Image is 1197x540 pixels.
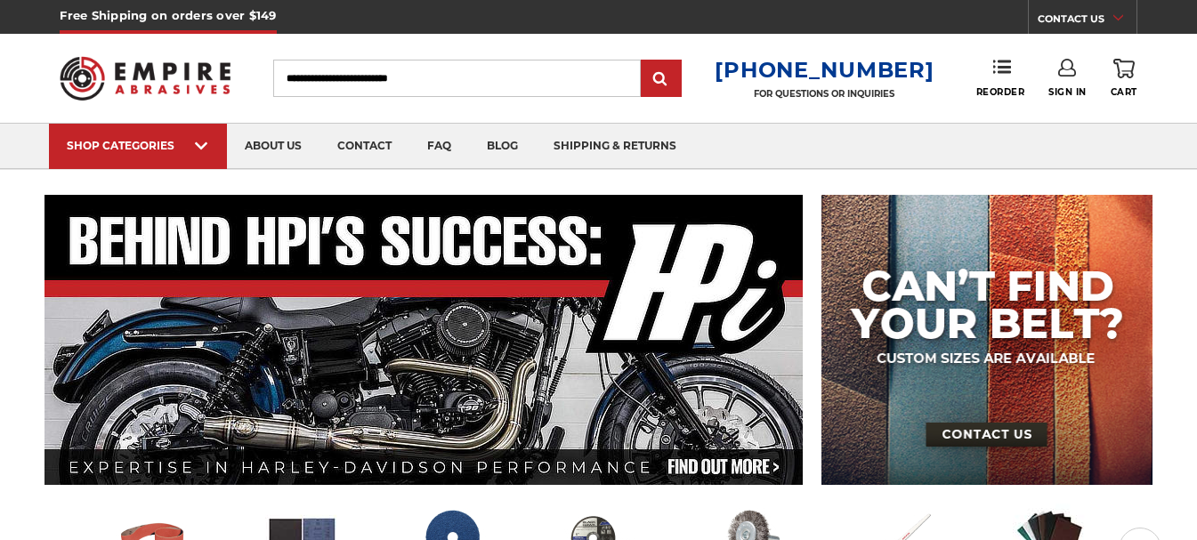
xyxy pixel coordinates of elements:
a: contact [319,124,409,169]
a: [PHONE_NUMBER] [715,57,934,83]
a: Reorder [976,59,1025,97]
a: faq [409,124,469,169]
a: about us [227,124,319,169]
img: Empire Abrasives [60,45,230,112]
a: blog [469,124,536,169]
input: Submit [643,61,679,97]
img: promo banner for custom belts. [821,195,1153,485]
div: SHOP CATEGORIES [67,139,209,152]
span: Sign In [1048,86,1087,98]
img: Banner for an interview featuring Horsepower Inc who makes Harley performance upgrades featured o... [44,195,804,485]
a: Cart [1111,59,1137,98]
span: Cart [1111,86,1137,98]
p: FOR QUESTIONS OR INQUIRIES [715,88,934,100]
span: Reorder [976,86,1025,98]
a: CONTACT US [1038,9,1136,34]
a: shipping & returns [536,124,694,169]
